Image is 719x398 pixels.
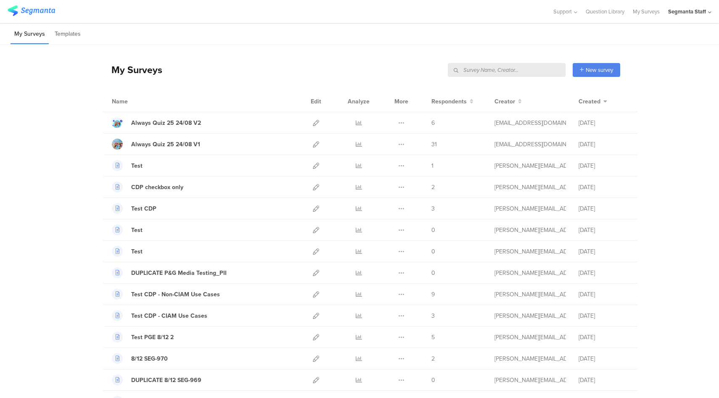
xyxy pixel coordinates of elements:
a: Test CDP [112,203,156,214]
a: 8/12 SEG-970 [112,353,168,364]
span: 0 [431,269,435,277]
div: [DATE] [579,161,629,170]
a: DUPLICATE P&G Media Testing_PII [112,267,227,278]
div: [DATE] [579,311,629,320]
a: Test CDP - CIAM Use Cases [112,310,207,321]
div: [DATE] [579,269,629,277]
div: [DATE] [579,183,629,192]
div: Edit [307,91,325,112]
div: gillat@segmanta.com [494,140,566,149]
div: Always Quiz 25 24/08 V2 [131,119,201,127]
div: [DATE] [579,333,629,342]
span: Created [579,97,600,106]
button: Respondents [431,97,473,106]
li: Templates [51,24,85,44]
div: [DATE] [579,290,629,299]
span: Respondents [431,97,467,106]
div: [DATE] [579,226,629,235]
a: Test CDP - Non-CIAM Use Cases [112,289,220,300]
div: riel@segmanta.com [494,204,566,213]
a: Always Quiz 25 24/08 V2 [112,117,201,128]
div: [DATE] [579,354,629,363]
button: Creator [494,97,522,106]
span: Creator [494,97,515,106]
input: Survey Name, Creator... [448,63,566,77]
a: Test [112,160,143,171]
div: [DATE] [579,119,629,127]
span: 31 [431,140,437,149]
span: 5 [431,333,435,342]
div: DUPLICATE 8/12 SEG-969 [131,376,201,385]
img: segmanta logo [8,5,55,16]
div: riel@segmanta.com [494,226,566,235]
a: Always Quiz 25 24/08 V1 [112,139,200,150]
div: My Surveys [103,63,162,77]
span: 0 [431,247,435,256]
div: Test [131,161,143,170]
span: New survey [586,66,613,74]
div: Test PGE 8/12 2 [131,333,174,342]
div: 8/12 SEG-970 [131,354,168,363]
span: 3 [431,311,435,320]
span: Support [553,8,572,16]
span: 6 [431,119,435,127]
a: Test [112,246,143,257]
span: 0 [431,226,435,235]
div: riel@segmanta.com [494,161,566,170]
div: Test [131,247,143,256]
a: DUPLICATE 8/12 SEG-969 [112,374,201,385]
span: 2 [431,354,435,363]
div: raymund@segmanta.com [494,376,566,385]
button: Created [579,97,607,106]
div: Always Quiz 25 24/08 V1 [131,140,200,149]
div: riel@segmanta.com [494,183,566,192]
div: More [392,91,410,112]
div: raymund@segmanta.com [494,354,566,363]
div: raymund@segmanta.com [494,333,566,342]
li: My Surveys [11,24,49,44]
span: 9 [431,290,435,299]
span: 2 [431,183,435,192]
div: [DATE] [579,376,629,385]
a: CDP checkbox only [112,182,183,192]
div: Segmanta Staff [668,8,706,16]
div: Analyze [346,91,371,112]
div: gillat@segmanta.com [494,119,566,127]
div: DUPLICATE P&G Media Testing_PII [131,269,227,277]
a: Test [112,224,143,235]
div: Test [131,226,143,235]
div: Test CDP - CIAM Use Cases [131,311,207,320]
div: [DATE] [579,204,629,213]
div: raymund@segmanta.com [494,269,566,277]
span: 3 [431,204,435,213]
div: raymund@segmanta.com [494,247,566,256]
a: Test PGE 8/12 2 [112,332,174,343]
span: 0 [431,376,435,385]
span: 1 [431,161,434,170]
div: [DATE] [579,140,629,149]
div: [DATE] [579,247,629,256]
div: raymund@segmanta.com [494,311,566,320]
div: raymund@segmanta.com [494,290,566,299]
div: Test CDP - Non-CIAM Use Cases [131,290,220,299]
div: CDP checkbox only [131,183,183,192]
div: Name [112,97,162,106]
div: Test CDP [131,204,156,213]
